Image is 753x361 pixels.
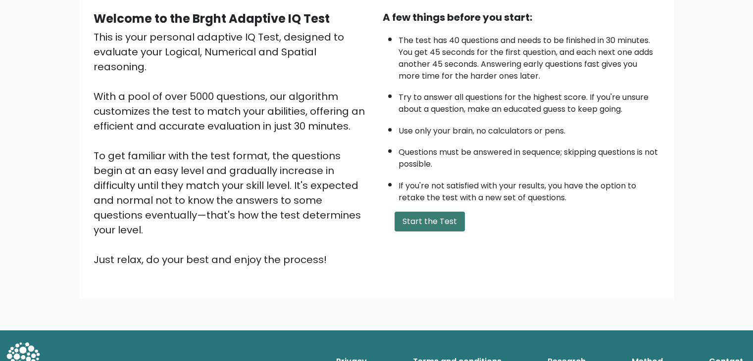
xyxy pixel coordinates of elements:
[94,10,330,27] b: Welcome to the Brght Adaptive IQ Test
[399,175,660,204] li: If you're not satisfied with your results, you have the option to retake the test with a new set ...
[395,212,465,231] button: Start the Test
[399,30,660,82] li: The test has 40 questions and needs to be finished in 30 minutes. You get 45 seconds for the firs...
[399,141,660,170] li: Questions must be answered in sequence; skipping questions is not possible.
[399,87,660,115] li: Try to answer all questions for the highest score. If you're unsure about a question, make an edu...
[399,120,660,137] li: Use only your brain, no calculators or pens.
[94,30,371,267] div: This is your personal adaptive IQ Test, designed to evaluate your Logical, Numerical and Spatial ...
[383,10,660,25] div: A few things before you start:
